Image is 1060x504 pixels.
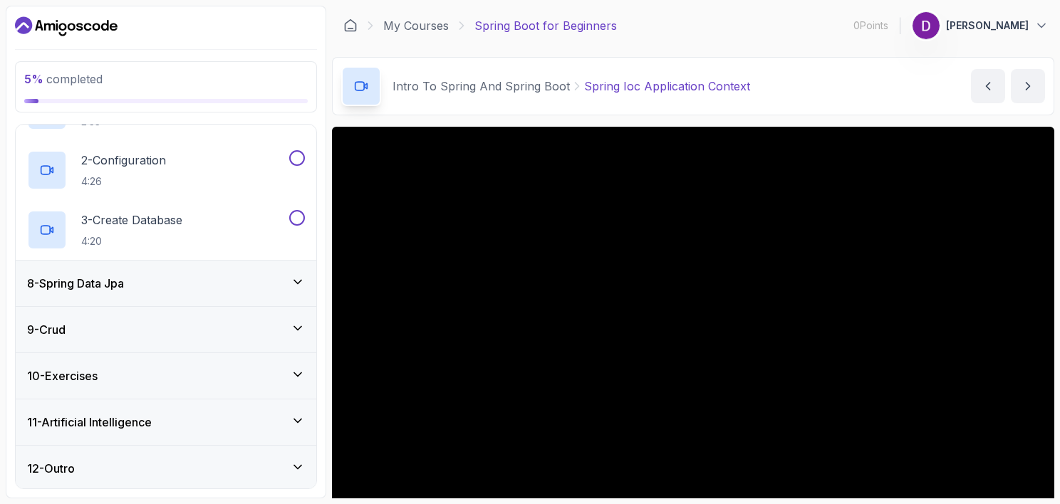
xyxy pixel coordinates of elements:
button: user profile image[PERSON_NAME] [912,11,1049,40]
img: user profile image [913,12,940,39]
p: [PERSON_NAME] [946,19,1029,33]
h3: 11 - Artificial Intelligence [27,414,152,431]
h3: 9 - Crud [27,321,66,338]
p: 2 - Configuration [81,152,166,169]
p: 3 - Create Database [81,211,182,229]
span: completed [24,72,103,86]
p: Spring Boot for Beginners [474,17,617,34]
button: next content [1011,69,1045,103]
button: 3-Create Database4:20 [27,210,305,250]
button: 10-Exercises [16,353,316,399]
h3: 10 - Exercises [27,367,98,384]
h3: 8 - Spring Data Jpa [27,275,124,292]
a: Dashboard [343,19,358,33]
button: 11-Artificial Intelligence [16,399,316,445]
button: 12-Outro [16,446,316,491]
p: Spring Ioc Application Context [584,78,750,95]
p: 4:26 [81,174,166,189]
button: 2-Configuration4:26 [27,150,305,190]
a: Dashboard [15,15,118,38]
p: 0 Points [853,19,888,33]
p: 4:20 [81,234,182,248]
button: 9-Crud [16,307,316,352]
h3: 12 - Outro [27,460,75,477]
button: previous content [971,69,1005,103]
p: Intro To Spring And Spring Boot [393,78,570,95]
span: 5 % [24,72,43,86]
a: My Courses [383,17,449,34]
button: 8-Spring Data Jpa [16,261,316,306]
